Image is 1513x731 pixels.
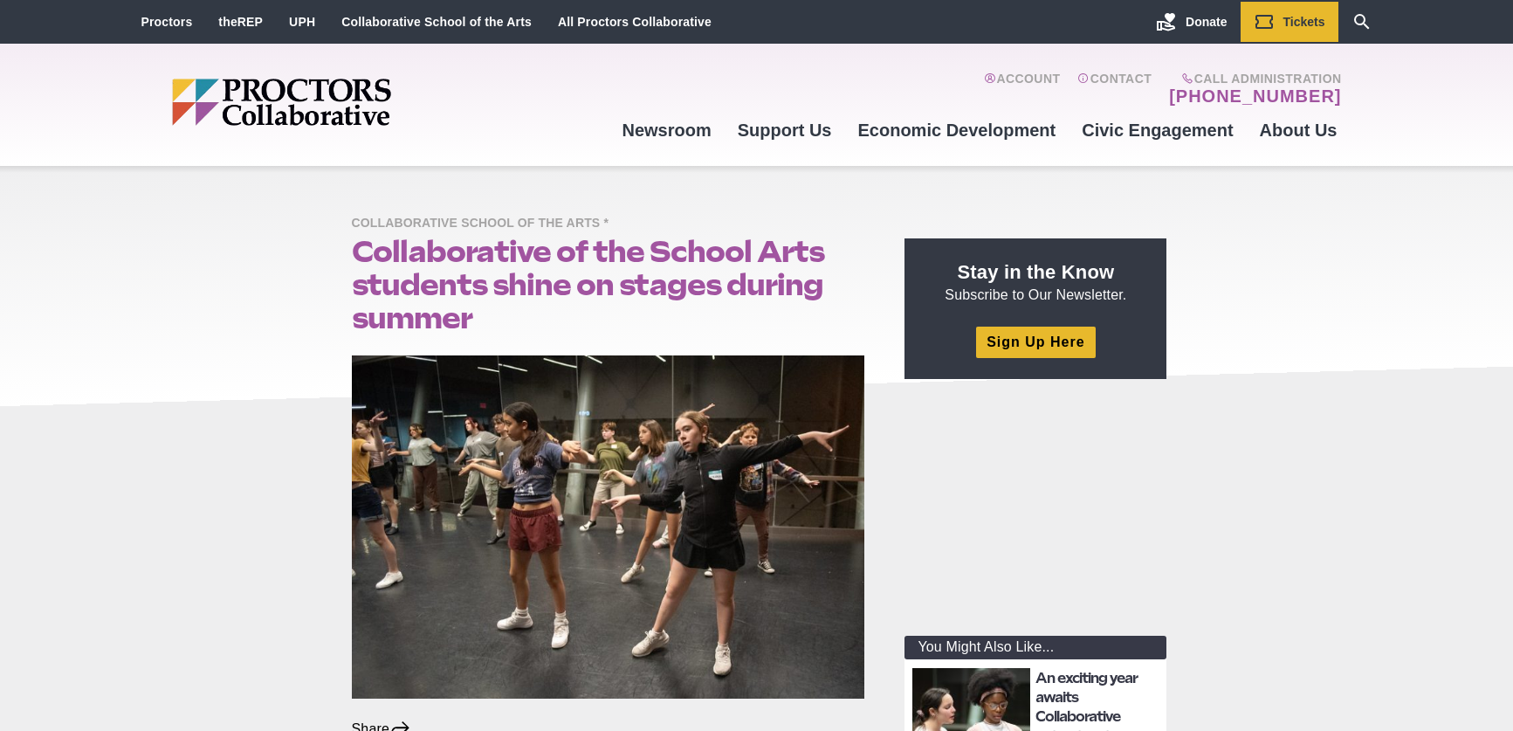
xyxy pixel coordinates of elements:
[904,400,1166,618] iframe: Advertisement
[558,15,712,29] a: All Proctors Collaborative
[1338,2,1386,42] a: Search
[352,215,618,230] a: Collaborative School of the Arts *
[1077,72,1152,107] a: Contact
[904,636,1166,659] div: You Might Also Like...
[1069,107,1246,154] a: Civic Engagement
[1169,86,1341,107] a: [PHONE_NUMBER]
[352,235,865,334] h1: Collaborative of the School Arts students shine on stages during summer
[725,107,845,154] a: Support Us
[984,72,1060,107] a: Account
[341,15,532,29] a: Collaborative School of the Arts
[958,261,1115,283] strong: Stay in the Know
[1143,2,1240,42] a: Donate
[1247,107,1351,154] a: About Us
[925,259,1145,305] p: Subscribe to Our Newsletter.
[1164,72,1341,86] span: Call Administration
[141,15,193,29] a: Proctors
[1241,2,1338,42] a: Tickets
[218,15,263,29] a: theREP
[609,107,724,154] a: Newsroom
[1186,15,1227,29] span: Donate
[352,213,618,235] span: Collaborative School of the Arts *
[172,79,526,126] img: Proctors logo
[845,107,1069,154] a: Economic Development
[976,327,1095,357] a: Sign Up Here
[289,15,315,29] a: UPH
[1283,15,1325,29] span: Tickets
